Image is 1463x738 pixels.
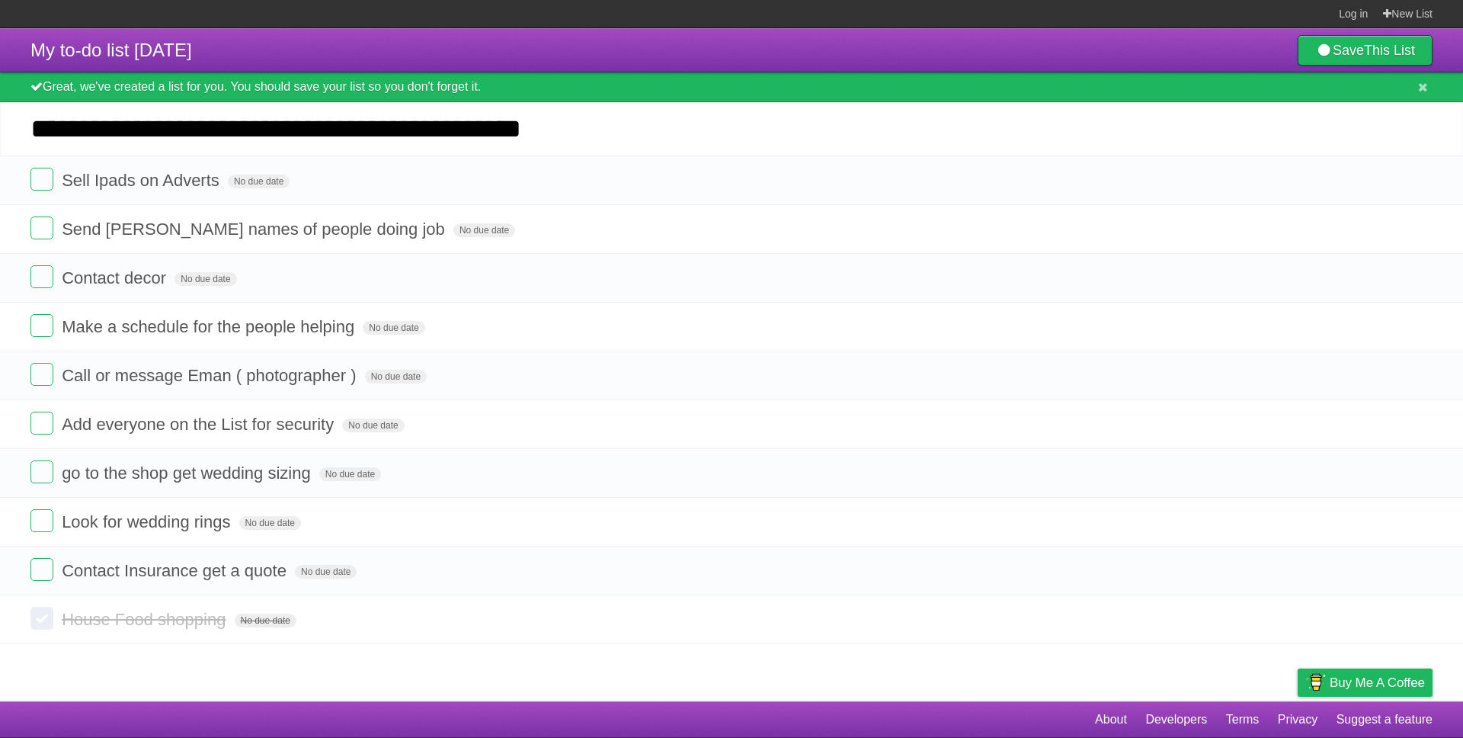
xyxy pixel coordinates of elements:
[30,460,53,483] label: Done
[62,512,234,531] span: Look for wedding rings
[62,561,290,580] span: Contact Insurance get a quote
[363,321,424,335] span: No due date
[1305,669,1326,695] img: Buy me a coffee
[319,467,381,481] span: No due date
[62,464,315,483] span: go to the shop get wedding sizing
[1226,705,1260,734] a: Terms
[30,168,53,191] label: Done
[342,419,404,432] span: No due date
[30,314,53,337] label: Done
[1298,35,1433,66] a: SaveThis List
[365,370,427,383] span: No due date
[1337,705,1433,734] a: Suggest a feature
[62,171,223,190] span: Sell Ipads on Adverts
[235,614,296,627] span: No due date
[62,366,360,385] span: Call or message Eman ( photographer )
[30,40,192,60] span: My to-do list [DATE]
[30,217,53,239] label: Done
[30,558,53,581] label: Done
[62,415,338,434] span: Add everyone on the List for security
[174,272,236,286] span: No due date
[1298,669,1433,697] a: Buy me a coffee
[1278,705,1317,734] a: Privacy
[62,220,449,239] span: Send [PERSON_NAME] names of people doing job
[228,175,290,188] span: No due date
[62,268,170,287] span: Contact decor
[30,363,53,386] label: Done
[453,223,515,237] span: No due date
[62,610,229,629] span: House Food shopping
[30,412,53,435] label: Done
[62,317,358,336] span: Make a schedule for the people helping
[239,516,301,530] span: No due date
[30,607,53,630] label: Done
[1145,705,1207,734] a: Developers
[1364,43,1415,58] b: This List
[1095,705,1127,734] a: About
[295,565,357,579] span: No due date
[1330,669,1425,696] span: Buy me a coffee
[30,265,53,288] label: Done
[30,509,53,532] label: Done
